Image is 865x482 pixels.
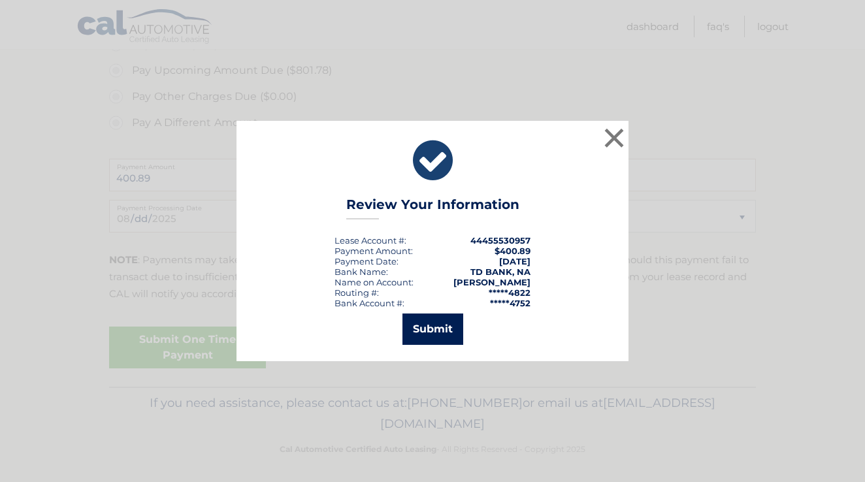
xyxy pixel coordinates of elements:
[335,235,406,246] div: Lease Account #:
[470,266,530,277] strong: TD BANK, NA
[601,125,627,151] button: ×
[470,235,530,246] strong: 44455530957
[335,298,404,308] div: Bank Account #:
[335,277,414,287] div: Name on Account:
[346,197,519,219] h3: Review Your Information
[335,246,413,256] div: Payment Amount:
[335,287,379,298] div: Routing #:
[453,277,530,287] strong: [PERSON_NAME]
[335,256,399,266] div: :
[499,256,530,266] span: [DATE]
[335,256,397,266] span: Payment Date
[402,313,463,345] button: Submit
[335,266,388,277] div: Bank Name:
[495,246,530,256] span: $400.89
